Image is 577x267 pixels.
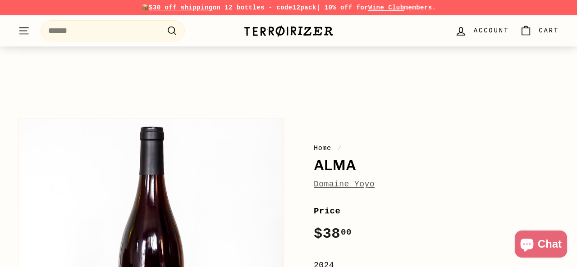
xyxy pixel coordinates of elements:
nav: breadcrumbs [314,143,559,154]
a: Wine Club [368,4,404,11]
span: $38 [314,226,352,242]
span: $30 off shipping [149,4,213,11]
a: Cart [514,18,564,44]
h1: Alma [314,158,559,173]
a: Account [449,18,514,44]
span: / [335,144,344,152]
label: Price [314,204,559,218]
sup: 00 [341,227,352,237]
inbox-online-store-chat: Shopify online store chat [512,231,570,260]
strong: 12pack [293,4,316,11]
a: Domaine Yoyo [314,180,375,189]
span: Account [474,26,509,36]
span: Cart [539,26,559,36]
p: 📦 on 12 bottles - code | 10% off for members. [18,3,559,13]
a: Home [314,144,331,152]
